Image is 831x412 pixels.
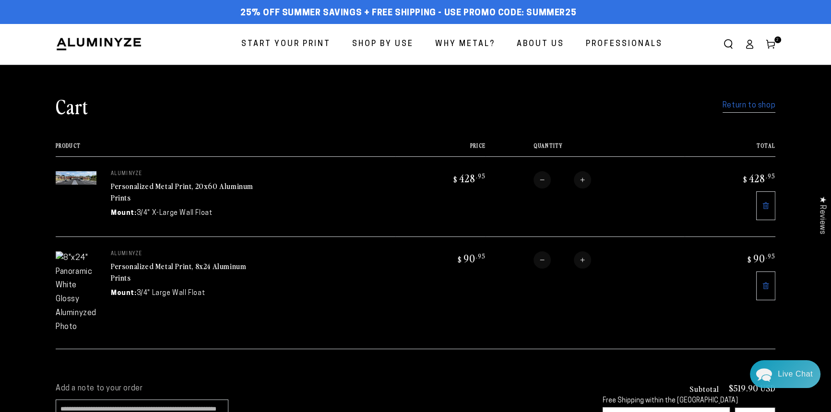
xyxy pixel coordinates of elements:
[452,171,486,185] bdi: 428
[766,172,775,180] sup: .95
[453,175,458,184] span: $
[476,172,486,180] sup: .95
[750,360,820,388] div: Chat widget toggle
[689,385,719,392] h3: Subtotal
[476,252,486,260] sup: .95
[111,260,246,283] a: Personalized Metal Print, 8x24 Aluminum Prints
[458,255,462,264] span: $
[456,251,486,265] bdi: 90
[586,37,663,51] span: Professionals
[137,288,205,298] dd: 3/4" Large Wall Float
[510,32,571,57] a: About Us
[756,271,775,300] a: Remove 8"x24" Panoramic White Glossy Aluminyzed Photo
[56,171,96,185] img: 20"x60" Panoramic White Glossy Aluminyzed Photo
[746,251,775,265] bdi: 90
[241,37,331,51] span: Start Your Print
[551,251,574,269] input: Quantity for Personalized Metal Print, 8x24 Aluminum Prints
[111,208,137,218] dt: Mount:
[579,32,670,57] a: Professionals
[137,208,213,218] dd: 3/4" X-Large Wall Float
[111,180,253,203] a: Personalized Metal Print, 20x60 Aluminum Prints
[428,32,502,57] a: Why Metal?
[778,360,813,388] div: Contact Us Directly
[486,142,685,156] th: Quantity
[345,32,421,57] a: Shop By Use
[111,171,255,177] p: aluminyze
[551,171,574,188] input: Quantity for Personalized Metal Print, 20x60 Aluminum Prints
[517,37,564,51] span: About Us
[435,37,495,51] span: Why Metal?
[234,32,338,57] a: Start Your Print
[603,397,775,405] div: Free Shipping within the [GEOGRAPHIC_DATA]
[718,34,739,55] summary: Search our site
[56,94,88,118] h1: Cart
[56,142,395,156] th: Product
[56,384,583,394] label: Add a note to your order
[240,8,576,19] span: 25% off Summer Savings + Free Shipping - Use Promo Code: SUMMER25
[352,37,414,51] span: Shop By Use
[685,142,775,156] th: Total
[56,251,96,334] img: 8"x24" Panoramic White Glossy Aluminyzed Photo
[743,175,748,184] span: $
[766,252,775,260] sup: .95
[728,384,775,392] p: $519.90 USD
[756,191,775,220] a: Remove 20"x60" Panoramic White Glossy Aluminyzed Photo
[111,251,255,257] p: aluminyze
[395,142,486,156] th: Price
[723,99,775,113] a: Return to shop
[813,188,831,242] div: Click to open Judge.me floating reviews tab
[748,255,752,264] span: $
[742,171,775,185] bdi: 428
[111,288,137,298] dt: Mount:
[56,37,142,51] img: Aluminyze
[776,36,779,43] span: 2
